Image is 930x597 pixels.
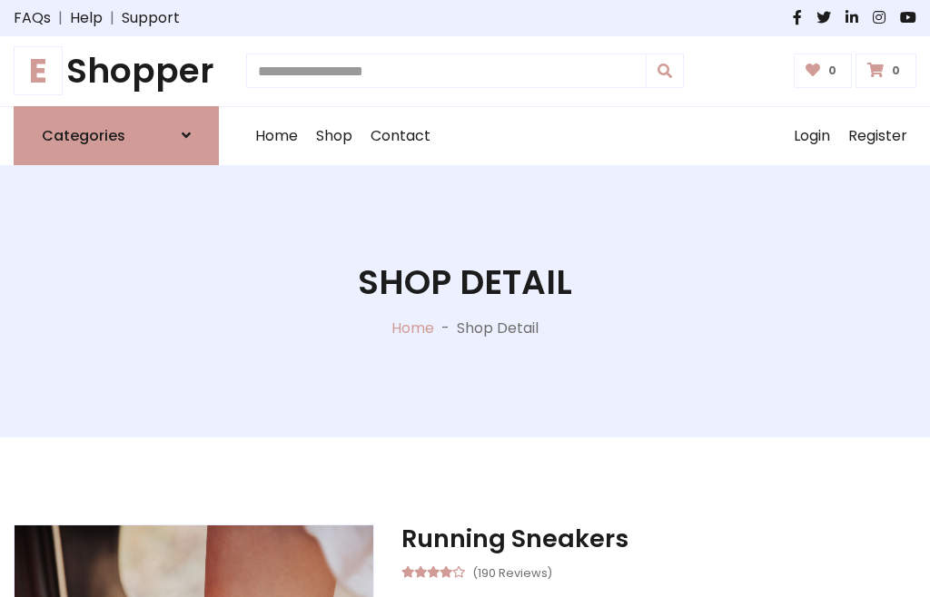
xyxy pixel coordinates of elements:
[824,63,841,79] span: 0
[358,262,572,303] h1: Shop Detail
[14,46,63,95] span: E
[246,107,307,165] a: Home
[457,318,539,339] p: Shop Detail
[839,107,916,165] a: Register
[391,318,434,338] a: Home
[856,54,916,88] a: 0
[103,7,122,29] span: |
[401,524,916,553] h3: Running Sneakers
[14,51,219,92] h1: Shopper
[14,7,51,29] a: FAQs
[51,7,70,29] span: |
[472,561,552,582] small: (190 Reviews)
[70,7,103,29] a: Help
[434,318,457,339] p: -
[42,127,125,144] h6: Categories
[14,106,219,165] a: Categories
[361,107,440,165] a: Contact
[122,7,180,29] a: Support
[307,107,361,165] a: Shop
[14,51,219,92] a: EShopper
[887,63,905,79] span: 0
[785,107,839,165] a: Login
[794,54,853,88] a: 0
